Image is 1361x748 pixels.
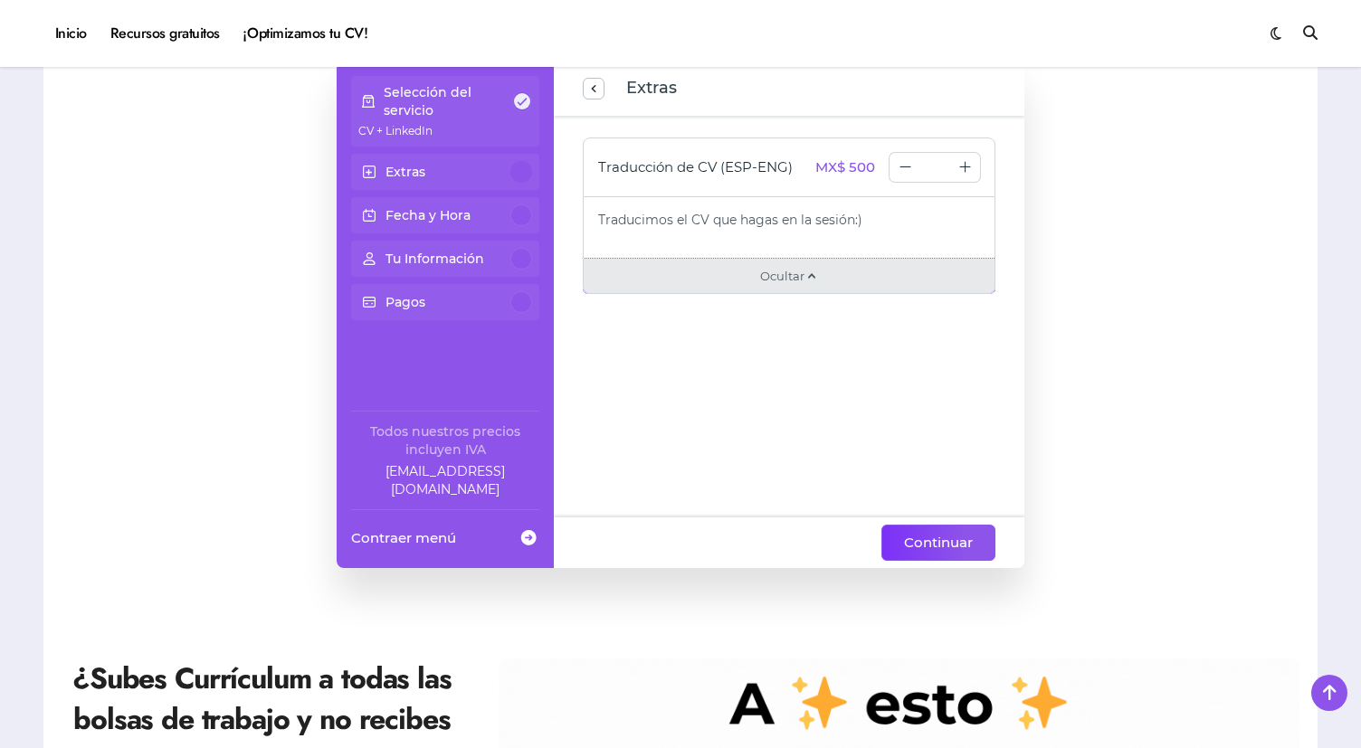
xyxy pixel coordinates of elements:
[385,163,425,181] p: Extras
[904,532,973,554] span: Continuar
[890,154,919,181] span: decrease number
[43,9,99,58] a: Inicio
[598,156,793,178] span: Traducción de CV (ESP-ENG)
[351,422,539,459] div: Todos nuestros precios incluyen IVA
[583,78,604,99] button: previous step
[385,250,484,268] p: Tu Información
[384,83,512,119] p: Selección del servicio
[232,9,379,58] a: ¡Optimizamos tu CV!
[815,156,875,178] span: MX$ 500
[881,525,995,561] button: Continuar
[351,462,539,498] a: Company email: ayuda@elhadadelasvacantes.com
[358,124,433,137] span: CV + LinkedIn
[598,212,862,230] div: Traducimos el CV que hagas en la sesión:)
[385,206,471,224] p: Fecha y Hora
[920,147,949,187] input: input-number
[385,293,425,311] p: Pagos
[950,154,979,181] span: increase number
[351,528,456,547] span: Contraer menú
[760,267,804,285] span: Ocultar
[99,9,232,58] a: Recursos gratuitos
[626,76,677,101] span: Extras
